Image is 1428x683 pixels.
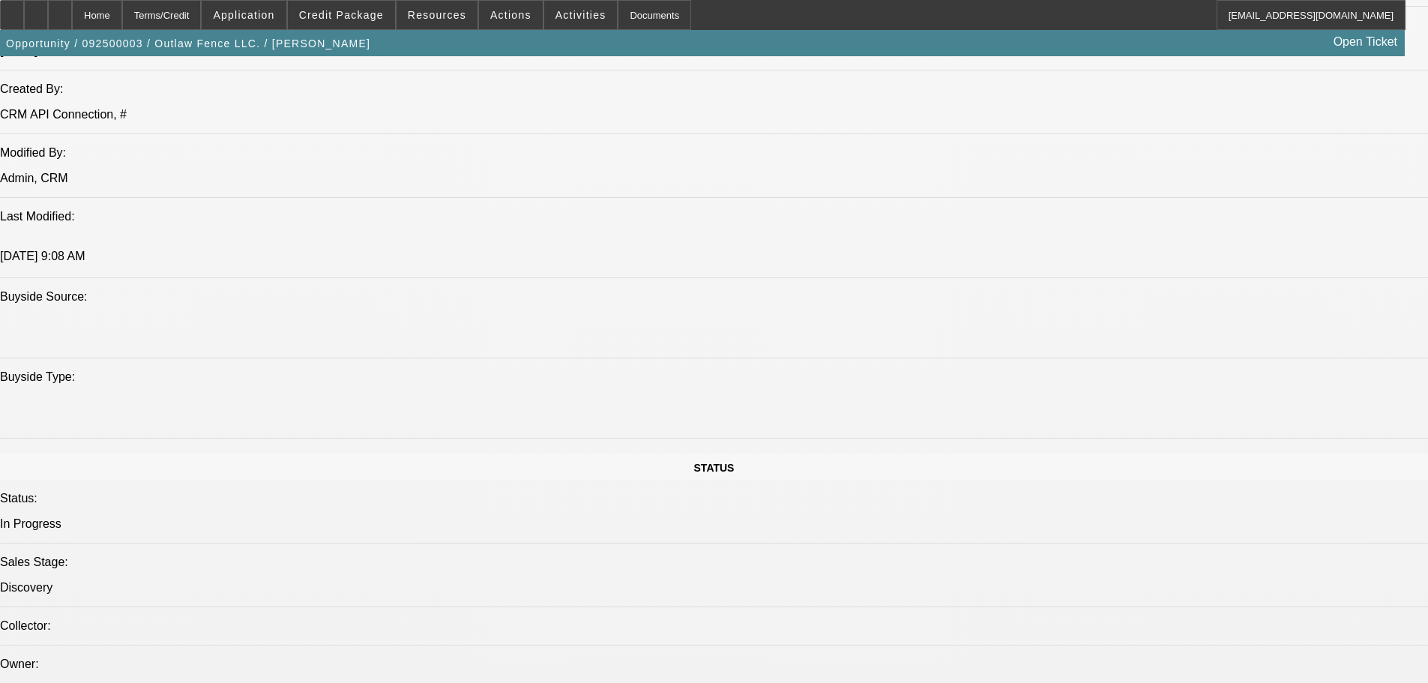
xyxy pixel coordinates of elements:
[694,462,735,474] span: STATUS
[490,9,531,21] span: Actions
[479,1,543,29] button: Actions
[288,1,395,29] button: Credit Package
[408,9,466,21] span: Resources
[299,9,384,21] span: Credit Package
[555,9,606,21] span: Activities
[202,1,286,29] button: Application
[544,1,618,29] button: Activities
[397,1,477,29] button: Resources
[6,37,370,49] span: Opportunity / 092500003 / Outlaw Fence LLC. / [PERSON_NAME]
[1328,29,1403,55] a: Open Ticket
[213,9,274,21] span: Application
